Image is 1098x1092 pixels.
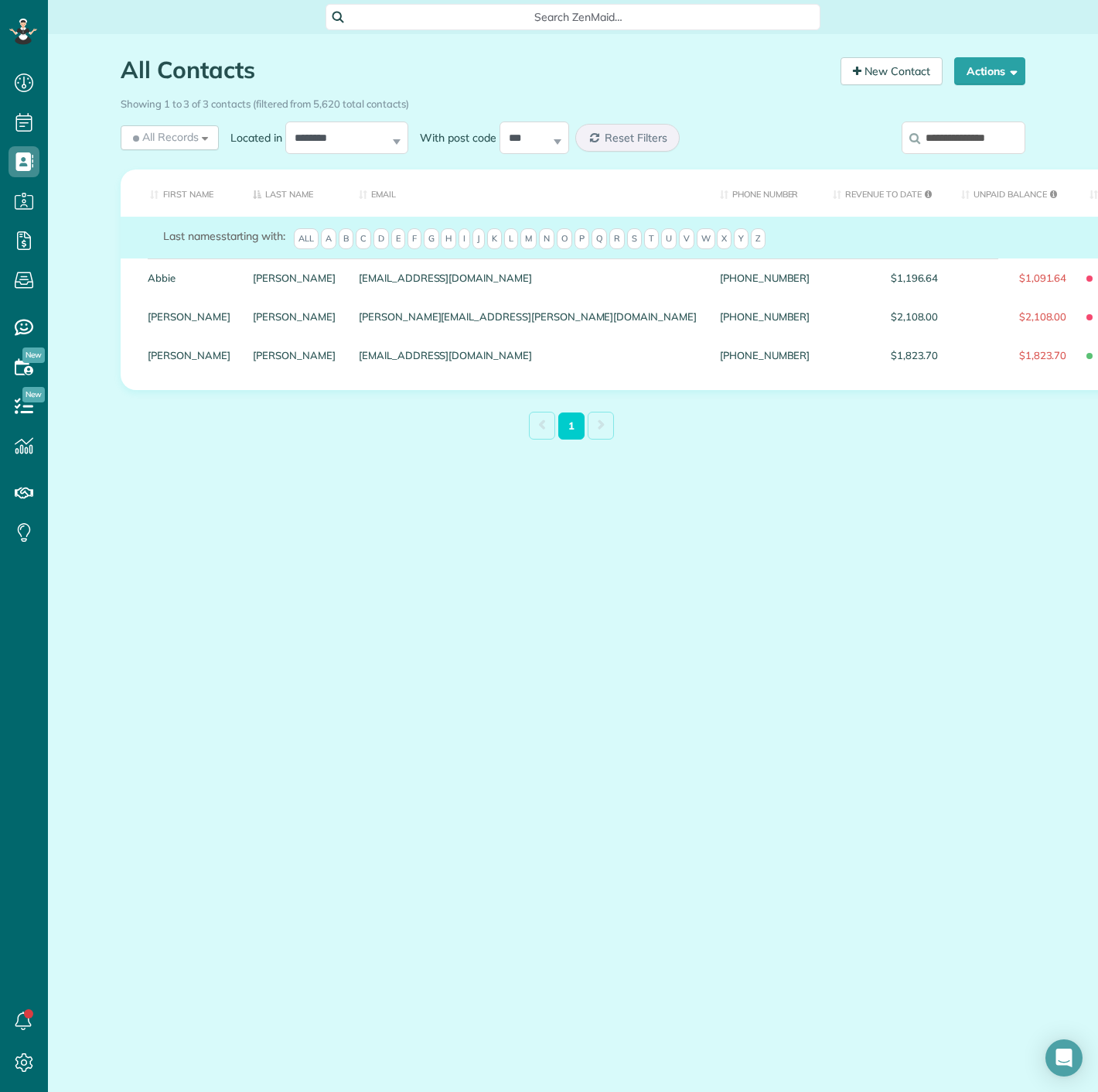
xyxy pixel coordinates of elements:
th: Last Name: activate to sort column descending [242,169,348,217]
span: F [407,228,421,250]
span: $1,823.70 [833,350,938,361]
span: E [391,228,405,250]
span: New [22,347,45,363]
span: $2,108.00 [833,311,938,322]
span: K [487,228,502,250]
span: O [557,228,572,250]
span: All [294,228,319,250]
span: $2,108.00 [961,311,1066,322]
span: $1,823.70 [961,350,1066,361]
span: J [472,228,485,250]
span: Reset Filters [605,131,667,145]
label: starting with: [163,228,285,244]
span: W [697,228,715,250]
th: Revenue to Date: activate to sort column ascending [821,169,950,217]
span: R [609,228,625,250]
span: A [321,228,336,250]
span: B [339,228,353,250]
span: V [679,228,694,250]
span: New [22,387,45,402]
div: [EMAIL_ADDRESS][DOMAIN_NAME] [347,336,708,375]
span: C [356,228,371,250]
span: Z [751,228,766,250]
button: Actions [954,57,1025,85]
div: Open Intercom Messenger [1045,1039,1083,1077]
a: [PERSON_NAME] [254,350,336,361]
span: Y [734,228,748,250]
div: [PHONE_NUMBER] [708,297,821,336]
span: T [644,228,659,250]
a: [PERSON_NAME] [148,311,230,322]
span: N [539,228,554,250]
label: With post code [408,130,500,145]
span: All Records [130,129,199,145]
label: Located in [219,130,285,145]
span: U [661,228,677,250]
span: $1,196.64 [833,272,938,283]
span: $1,091.64 [961,272,1066,283]
th: First Name: activate to sort column ascending [121,169,242,217]
span: D [373,228,389,250]
div: Showing 1 to 3 of 3 contacts (filtered from 5,620 total contacts) [121,91,1025,111]
th: Phone number: activate to sort column ascending [708,169,821,217]
span: Q [592,228,607,250]
span: P [575,228,589,250]
div: [EMAIL_ADDRESS][DOMAIN_NAME] [347,258,708,297]
div: [PERSON_NAME][EMAIL_ADDRESS][PERSON_NAME][DOMAIN_NAME] [347,297,708,336]
span: I [459,228,470,250]
div: [PHONE_NUMBER] [708,258,821,297]
span: G [424,228,439,250]
a: New Contact [841,57,943,85]
span: X [717,228,731,250]
a: [PERSON_NAME] [254,272,336,283]
h1: All Contacts [121,57,829,83]
span: M [520,228,537,250]
a: [PERSON_NAME] [148,350,230,361]
div: [PHONE_NUMBER] [708,336,821,375]
a: [PERSON_NAME] [254,311,336,322]
th: Unpaid Balance: activate to sort column ascending [950,169,1078,217]
span: L [504,228,518,250]
span: H [441,228,456,250]
span: Last names [163,229,221,243]
span: S [627,228,642,250]
th: Email: activate to sort column ascending [347,169,708,217]
a: 1 [558,412,585,440]
a: Abbie [148,272,230,283]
